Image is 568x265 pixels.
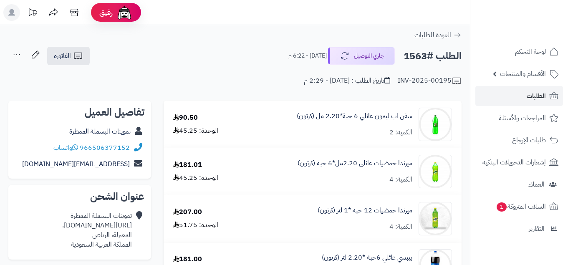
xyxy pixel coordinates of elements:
[173,173,218,183] div: الوحدة: 45.25
[475,197,563,217] a: السلات المتروكة1
[500,68,546,80] span: الأقسام والمنتجات
[475,174,563,194] a: العملاء
[529,223,545,235] span: التقارير
[499,112,546,124] span: المراجعات والأسئلة
[62,211,132,249] div: تموينات البسملة الممطرة [URL][DOMAIN_NAME]، المعيزلة، الرياض المملكة العربية السعودية
[482,156,546,168] span: إشعارات التحويلات البنكية
[173,220,218,230] div: الوحدة: 51.75
[322,253,412,262] a: بيبسي عائلي 6حبة *2.20 لتر (كرتون)
[404,48,462,65] h2: الطلب #1563
[528,179,545,190] span: العملاء
[288,52,327,60] small: [DATE] - 6:22 م
[297,111,412,121] a: سفن اب ليمون عائلي 6 حبة*2.20 مل (كرتون)
[80,143,130,153] a: 966506377152
[116,4,133,21] img: ai-face.png
[475,86,563,106] a: الطلبات
[304,76,390,86] div: تاريخ الطلب : [DATE] - 2:29 م
[475,219,563,239] a: التقارير
[398,76,462,86] div: INV-2025-00195
[173,126,218,136] div: الوحدة: 45.25
[496,201,546,212] span: السلات المتروكة
[69,126,131,136] a: تموينات البسملة الممطرة
[419,202,452,235] img: 1747566256-XP8G23evkchGmxKUr8YaGb2gsq2hZno4-90x90.jpg
[15,192,144,202] h2: عنوان الشحن
[527,90,546,102] span: الطلبات
[47,47,90,65] a: الفاتورة
[475,108,563,128] a: المراجعات والأسئلة
[389,175,412,184] div: الكمية: 4
[22,159,130,169] a: [EMAIL_ADDRESS][DOMAIN_NAME]
[99,8,113,18] span: رفيق
[496,202,507,212] span: 1
[298,159,412,168] a: ميرندا حمضيات عائلي 2.20مل*6 حبة (كرتون)
[318,206,412,215] a: ميرندا حمضيات 12 حبة *1 لتر (كرتون)
[389,222,412,232] div: الكمية: 4
[414,30,451,40] span: العودة للطلبات
[22,4,43,23] a: تحديثات المنصة
[173,255,202,264] div: 181.00
[515,46,546,58] span: لوحة التحكم
[173,207,202,217] div: 207.00
[512,134,546,146] span: طلبات الإرجاع
[173,160,202,170] div: 181.01
[15,107,144,117] h2: تفاصيل العميل
[419,155,452,188] img: 1747544486-c60db756-6ee7-44b0-a7d4-ec449800-90x90.jpg
[53,143,78,153] a: واتساب
[475,42,563,62] a: لوحة التحكم
[389,128,412,137] div: الكمية: 2
[419,108,452,141] img: 1747541306-e6e5e2d5-9b67-463e-b81b-59a02ee4-90x90.jpg
[54,51,71,61] span: الفاتورة
[475,130,563,150] a: طلبات الإرجاع
[173,113,198,123] div: 90.50
[475,152,563,172] a: إشعارات التحويلات البنكية
[511,13,560,30] img: logo-2.png
[414,30,462,40] a: العودة للطلبات
[328,47,395,65] button: جاري التوصيل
